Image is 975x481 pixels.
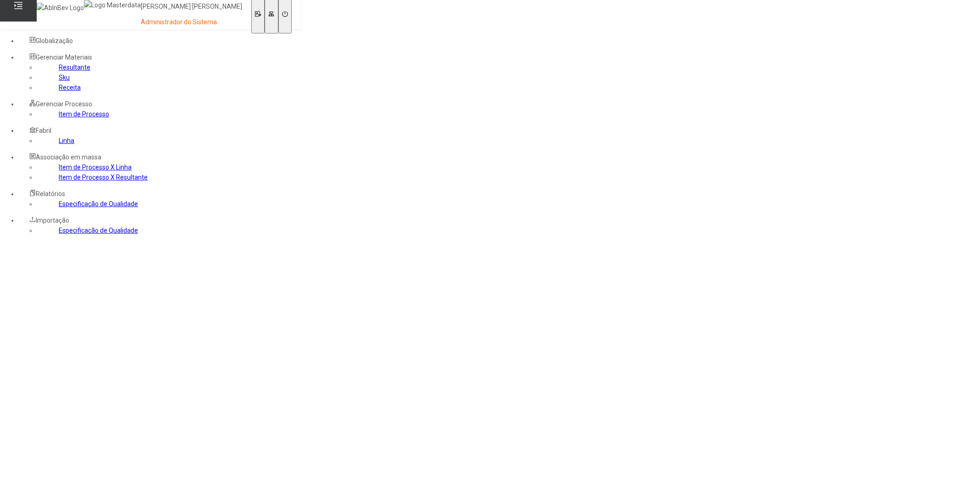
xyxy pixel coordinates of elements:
[59,174,148,181] a: Item de Processo X Resultante
[59,110,109,118] a: Item de Processo
[59,137,74,144] a: Linha
[59,227,138,234] a: Especificação de Qualidade
[36,153,101,161] span: Associação em massa
[37,3,84,13] img: AbInBev Logo
[59,200,138,208] a: Especificação de Qualidade
[141,18,242,27] p: Administrador do Sistema
[59,164,132,171] a: Item de Processo X Linha
[141,2,242,11] p: [PERSON_NAME] [PERSON_NAME]
[36,100,92,108] span: Gerenciar Processo
[36,127,51,134] span: Fabril
[36,37,73,44] span: Globalização
[59,84,81,91] a: Receita
[36,217,69,224] span: Importação
[36,54,92,61] span: Gerenciar Materiais
[59,64,90,71] a: Resultante
[36,190,65,197] span: Relatórios
[59,74,70,81] a: Sku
